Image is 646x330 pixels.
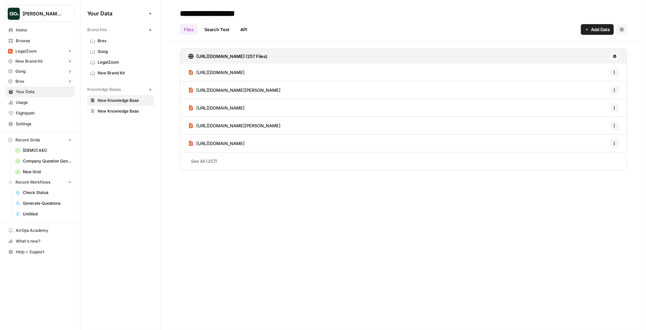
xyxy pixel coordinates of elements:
img: Dillon Test Logo [8,8,20,20]
button: Recent Workflows [5,177,75,187]
span: Flightpath [16,110,72,116]
span: Recent Workflows [15,179,50,185]
button: Add Data [581,24,614,35]
span: Brex [98,38,151,44]
h3: [URL][DOMAIN_NAME] (257 Files) [196,53,267,60]
a: Your Data [5,86,75,97]
a: Settings [5,119,75,129]
span: [URL][DOMAIN_NAME][PERSON_NAME] [196,122,281,129]
a: Usage [5,97,75,108]
a: [URL][DOMAIN_NAME] [188,99,245,117]
span: [URL][DOMAIN_NAME][PERSON_NAME] [196,87,281,93]
span: New Knowledge Base [98,108,151,114]
span: Brex [15,78,24,84]
span: Knowledge Bases [87,86,121,92]
span: Check Status [23,190,72,196]
a: [URL][DOMAIN_NAME] [188,135,245,152]
span: Gong [98,49,151,55]
a: New Knowledge Base [87,106,154,117]
a: New Grid [12,167,75,177]
a: Browse [5,36,75,46]
a: Files [180,24,198,35]
span: New Brand Kit [15,58,43,64]
span: Your Data [16,89,72,95]
span: Browse [16,38,72,44]
span: [URL][DOMAIN_NAME] [196,69,245,76]
span: Generate Questions [23,200,72,206]
span: AirOps Academy [16,227,72,234]
span: [URL][DOMAIN_NAME] [196,105,245,111]
a: Flightpath [5,108,75,119]
span: Untitled [23,211,72,217]
a: New Brand Kit [87,68,154,78]
a: Company Question Generation [12,156,75,167]
a: [URL][DOMAIN_NAME][PERSON_NAME] [188,117,281,134]
span: LegalZoom [98,59,151,65]
a: [URL][DOMAIN_NAME][PERSON_NAME] [188,81,281,99]
span: Add Data [591,26,610,33]
span: Usage [16,100,72,106]
a: [URL][DOMAIN_NAME] (257 Files) [188,49,267,64]
span: [URL][DOMAIN_NAME] [196,140,245,147]
span: Settings [16,121,72,127]
a: LegalZoom [87,57,154,68]
a: Untitled [12,209,75,219]
a: Search Test [200,24,234,35]
span: Help + Support [16,249,72,255]
a: [DEMO] AEO [12,145,75,156]
a: New Knowledge Base [87,95,154,106]
a: Brex [87,36,154,46]
button: Help + Support [5,247,75,257]
a: API [236,24,251,35]
span: New Brand Kit [98,70,151,76]
span: Home [16,27,72,33]
span: Recent Grids [15,137,40,143]
span: New Grid [23,169,72,175]
a: AirOps Academy [5,225,75,236]
img: vi2t3f78ykj3o7zxmpdx6ktc445p [8,49,13,54]
span: Your Data [87,9,146,17]
a: Gong [87,46,154,57]
a: See All (257) [180,152,627,170]
span: Company Question Generation [23,158,72,164]
a: Home [5,25,75,36]
div: What's new? [6,236,74,246]
span: LegalZoom [15,48,37,54]
button: New Brand Kit [5,56,75,66]
span: [DEMO] AEO [23,147,72,153]
button: Workspace: Dillon Test [5,5,75,22]
button: Recent Grids [5,135,75,145]
span: Gong [15,68,26,74]
button: Brex [5,76,75,86]
button: LegalZoom [5,46,75,56]
a: [URL][DOMAIN_NAME] [188,64,245,81]
a: Generate Questions [12,198,75,209]
span: Brand Kits [87,27,107,33]
span: [PERSON_NAME] Test [22,10,63,17]
span: New Knowledge Base [98,97,151,104]
button: Gong [5,66,75,76]
button: What's new? [5,236,75,247]
a: Check Status [12,187,75,198]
